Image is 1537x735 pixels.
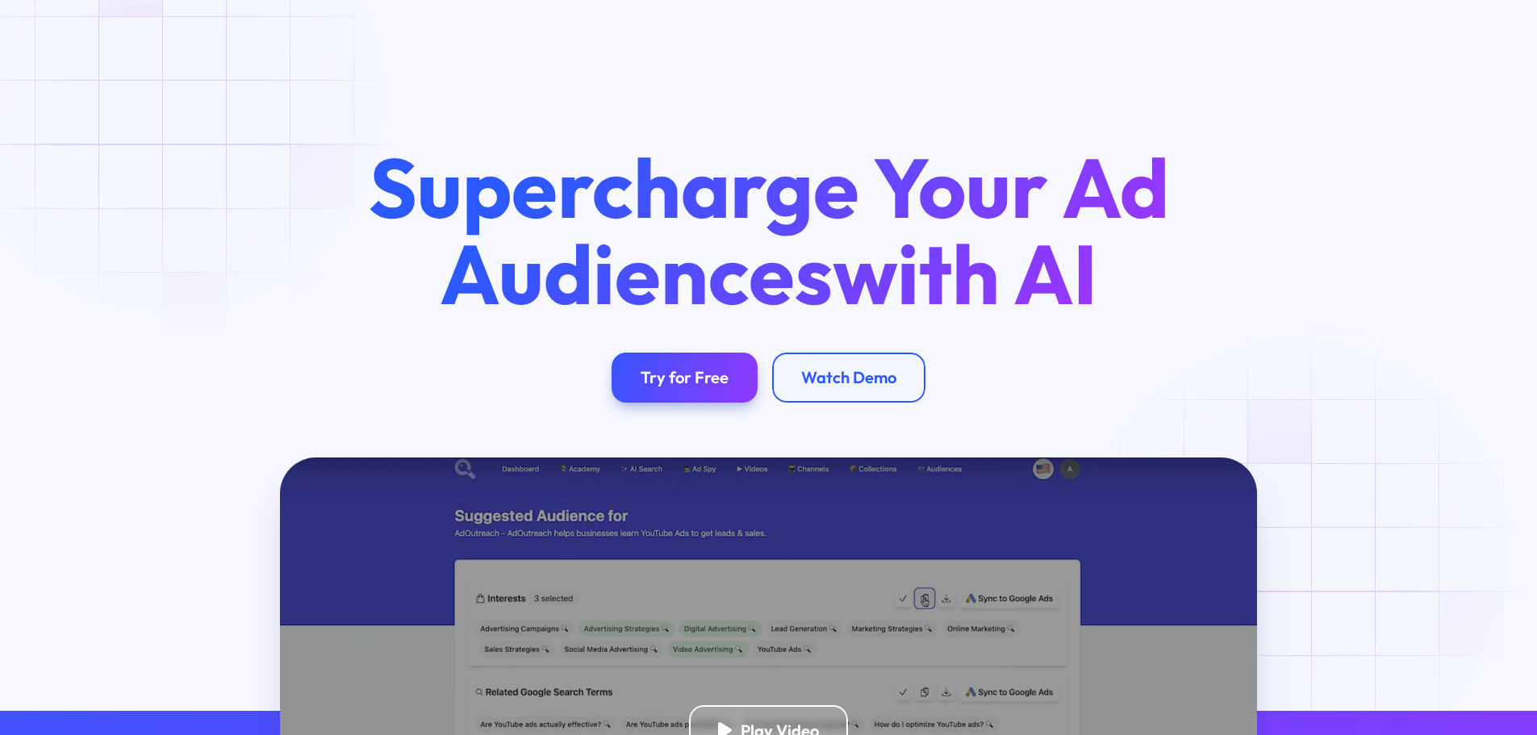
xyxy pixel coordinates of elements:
div: Try for Free [641,367,729,387]
h1: Supercharge Your Ad Audiences [334,144,1202,315]
span: with AI [833,221,1097,326]
div: Watch Demo [801,367,896,387]
a: Try for Free [612,353,758,403]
